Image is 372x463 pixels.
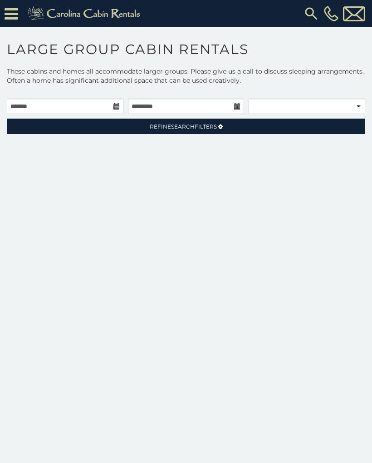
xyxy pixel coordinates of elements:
img: search-regular.svg [303,5,319,22]
a: RefineSearchFilters [7,119,365,134]
a: [PHONE_NUMBER] [322,6,341,21]
img: Khaki-logo.png [23,5,148,23]
span: Search [171,123,195,130]
span: Refine Filters [150,123,217,130]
